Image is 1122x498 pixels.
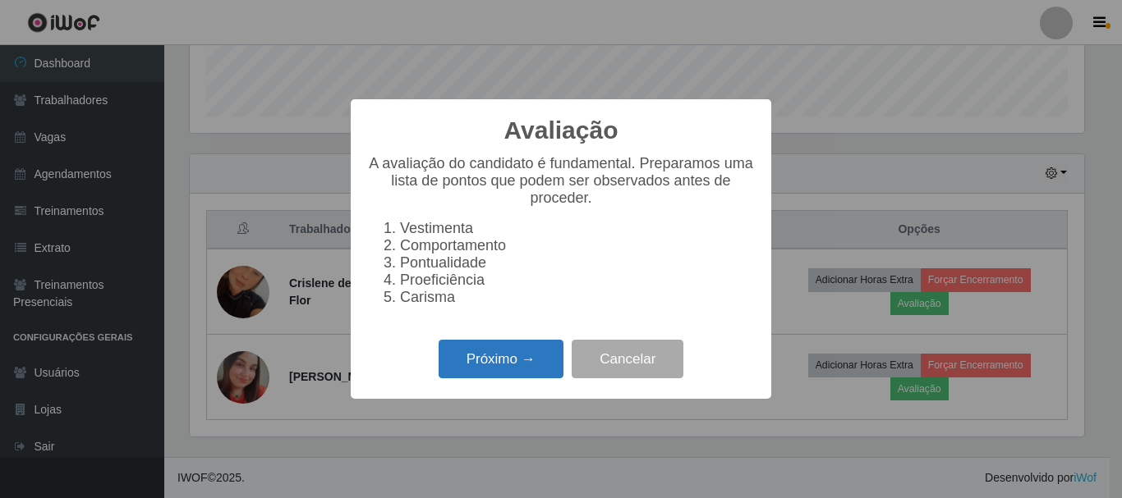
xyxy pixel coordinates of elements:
[367,155,755,207] p: A avaliação do candidato é fundamental. Preparamos uma lista de pontos que podem ser observados a...
[400,254,755,272] li: Pontualidade
[439,340,563,378] button: Próximo →
[504,116,618,145] h2: Avaliação
[572,340,683,378] button: Cancelar
[400,237,755,254] li: Comportamento
[400,220,755,237] li: Vestimenta
[400,272,755,289] li: Proeficiência
[400,289,755,306] li: Carisma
